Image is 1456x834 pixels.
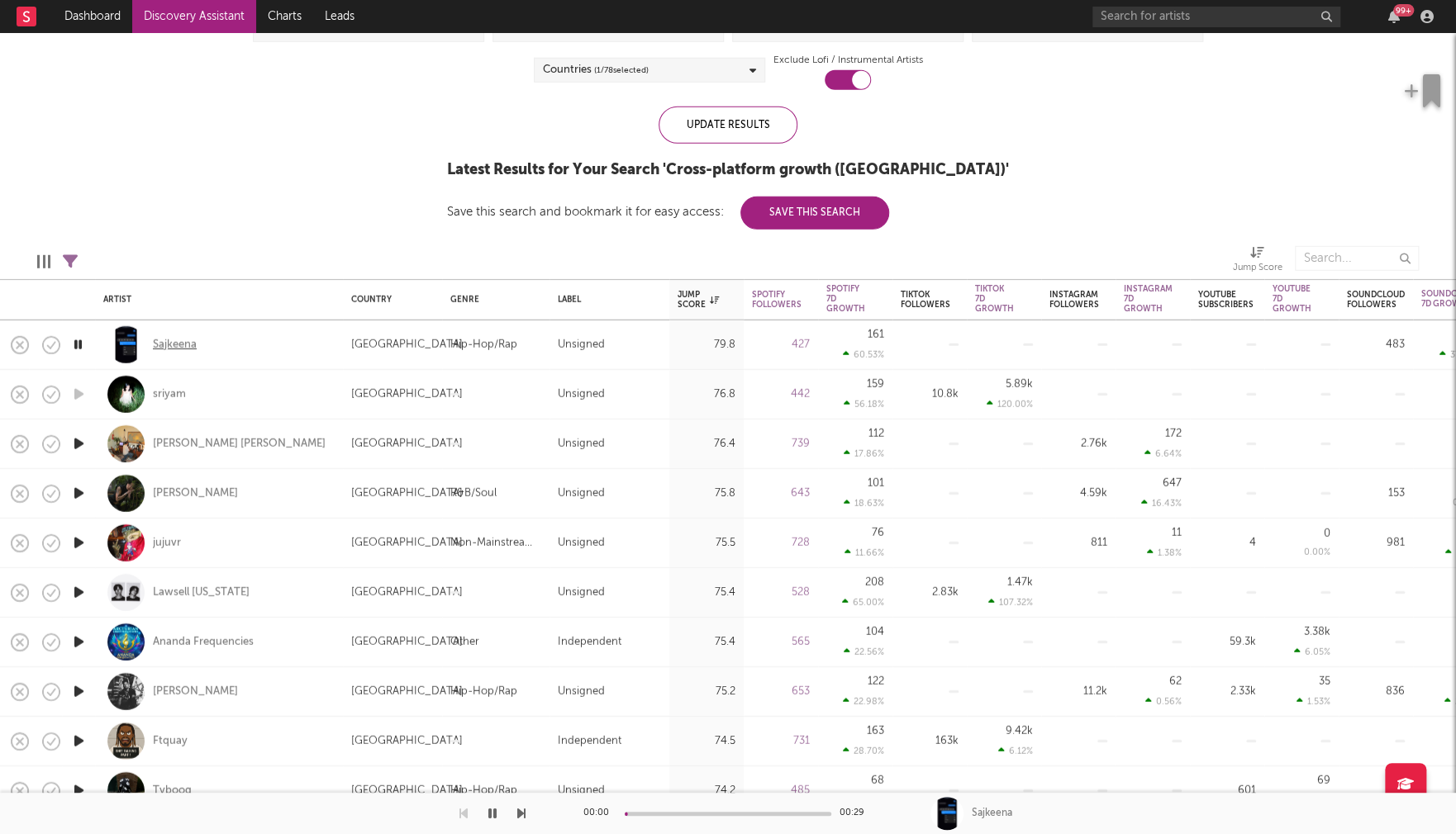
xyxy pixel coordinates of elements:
div: 18.63 % [844,498,884,509]
div: 22.56 % [844,647,884,657]
div: 107.32 % [988,597,1033,608]
div: Hip-Hop/Rap [450,681,517,701]
div: Save this search and bookmark it for easy access: [447,206,889,218]
div: Unsigned [558,681,605,701]
a: Ananda Frequencies [153,634,254,649]
div: 3.38k [1304,627,1330,637]
a: [PERSON_NAME] [PERSON_NAME] [153,436,326,451]
div: 17.86 % [844,448,884,459]
div: [GEOGRAPHIC_DATA] [351,780,463,800]
div: 981 [1347,533,1405,552]
div: Latest Results for Your Search ' Cross-platform growth ([GEOGRAPHIC_DATA]) ' [447,160,1009,180]
div: Genres [981,20,1078,40]
div: 159 [867,379,884,390]
div: 1.47k [1007,577,1033,588]
div: sriyam [153,386,186,401]
div: Artist [103,295,326,305]
input: Search for artists [1092,7,1340,27]
div: Tiktok Followers [901,290,950,310]
div: Sajkeena [972,806,1012,821]
div: Soundcloud Followers [1347,290,1405,310]
div: Independent [558,632,621,652]
div: Countries [543,60,649,80]
div: 122 [868,676,884,687]
div: 528 [752,582,810,602]
div: Other [450,632,479,652]
div: 112 [868,429,884,439]
input: Search... [1295,246,1419,271]
div: Hip-Hop/Rap [450,334,517,354]
div: 74.2 [678,780,735,800]
div: 28.70 % [843,746,884,756]
div: Spotify 7D Growth [826,283,865,313]
div: Jump Score [1233,238,1282,286]
div: 76.8 [678,384,735,404]
div: Jump Score [1233,258,1282,278]
div: 22.98 % [843,696,884,707]
div: 75.4 [678,632,735,652]
span: ( 3 / 7 selected) [535,20,586,40]
div: Instagram 7D Growth [1124,283,1173,313]
a: Tyboog [153,783,192,798]
div: Label [558,295,653,305]
div: Edit Columns [37,238,50,286]
div: [GEOGRAPHIC_DATA] [351,533,463,552]
div: 2.76k [1049,434,1107,453]
span: ( 5 / 5 selected) [312,20,364,40]
div: 4 [1198,533,1256,552]
div: 601 [1198,780,1256,800]
div: Update Results [659,107,797,144]
div: 4.59k [1049,483,1107,503]
div: 69 [1317,775,1330,786]
div: 68 [871,775,884,786]
div: 11 [1172,528,1182,538]
div: 153 [1347,483,1405,503]
div: 163 [867,726,884,737]
div: 6.12 % [998,746,1033,756]
label: Exclude Lofi / Instrumental Artists [773,50,923,70]
div: 120.00 % [987,399,1033,410]
div: 75.5 [678,533,735,552]
div: [PERSON_NAME] [153,684,238,699]
button: Save This Search [740,197,889,230]
div: 76 [872,528,884,538]
div: [GEOGRAPHIC_DATA] [351,434,463,453]
div: [GEOGRAPHIC_DATA] [351,731,463,751]
div: Platforms [262,20,364,40]
div: Ftquay [153,733,188,748]
button: 99+ [1388,10,1400,23]
div: 161 [868,329,884,340]
div: 643 [752,483,810,503]
div: 00:29 [840,803,873,823]
div: 79.8 [678,334,735,354]
div: 74.5 [678,731,735,751]
span: ( 16 / 17 selected) [1019,20,1078,40]
div: 6.05 % [1294,647,1330,657]
div: 172 [1165,429,1182,439]
div: 208 [865,577,884,588]
div: [GEOGRAPHIC_DATA] [351,582,463,602]
div: [GEOGRAPHIC_DATA] [351,334,463,354]
div: 836 [1347,681,1405,701]
div: 35 [1319,676,1330,687]
div: 1.53 % [1297,696,1330,707]
div: 731 [752,731,810,751]
div: 0 [1324,528,1330,538]
div: 104 [866,627,884,637]
a: Sajkeena [153,337,197,352]
div: Unsigned [558,384,605,404]
div: 6.64 % [1144,448,1182,459]
div: 11.66 % [845,547,884,558]
div: [GEOGRAPHIC_DATA] [351,632,463,652]
div: 5.89k [1006,379,1033,390]
div: 653 [752,681,810,701]
div: Hip-Hop/Rap [450,780,517,800]
div: 811 [1049,533,1107,552]
a: jujuvr [153,535,181,550]
div: 485 [752,780,810,800]
div: Country [351,295,426,305]
div: 76.4 [678,434,735,453]
div: 728 [752,533,810,552]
